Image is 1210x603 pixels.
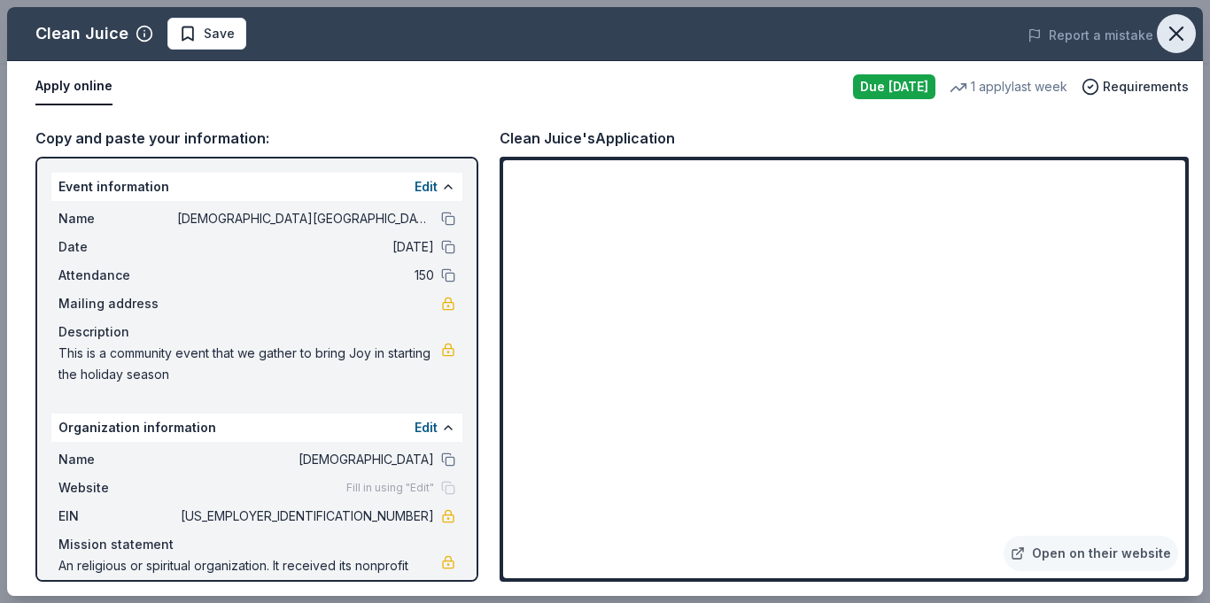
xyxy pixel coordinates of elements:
[177,506,434,527] span: [US_EMPLOYER_IDENTIFICATION_NUMBER]
[58,293,177,314] span: Mailing address
[167,18,246,50] button: Save
[58,236,177,258] span: Date
[1004,536,1178,571] a: Open on their website
[58,555,441,598] span: An religious or spiritual organization. It received its nonprofit status in [DATE].
[35,68,112,105] button: Apply online
[58,343,441,385] span: This is a community event that we gather to bring Joy in starting the holiday season
[35,19,128,48] div: Clean Juice
[177,236,434,258] span: [DATE]
[58,449,177,470] span: Name
[177,208,434,229] span: [DEMOGRAPHIC_DATA][GEOGRAPHIC_DATA] Annual Joy Night
[58,208,177,229] span: Name
[51,414,462,442] div: Organization information
[177,449,434,470] span: [DEMOGRAPHIC_DATA]
[950,76,1067,97] div: 1 apply last week
[1082,76,1189,97] button: Requirements
[177,265,434,286] span: 150
[415,176,438,197] button: Edit
[500,127,675,150] div: Clean Juice's Application
[51,173,462,201] div: Event information
[35,127,478,150] div: Copy and paste your information:
[58,534,455,555] div: Mission statement
[58,506,177,527] span: EIN
[346,481,434,495] span: Fill in using "Edit"
[58,477,177,499] span: Website
[1103,76,1189,97] span: Requirements
[853,74,935,99] div: Due [DATE]
[204,23,235,44] span: Save
[58,265,177,286] span: Attendance
[58,321,455,343] div: Description
[1028,25,1153,46] button: Report a mistake
[415,417,438,438] button: Edit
